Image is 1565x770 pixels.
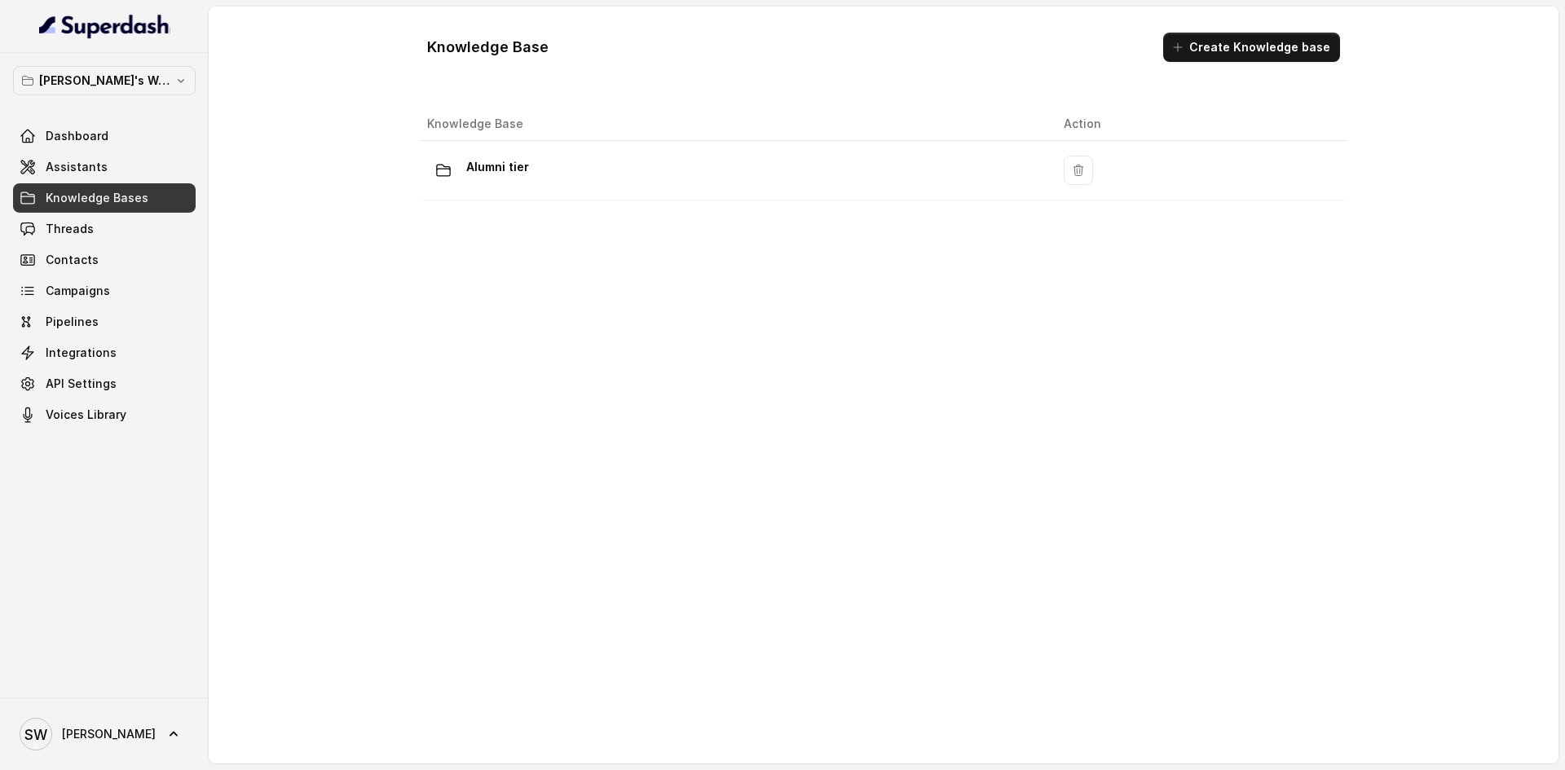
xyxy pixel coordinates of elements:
[46,190,148,206] span: Knowledge Bases
[46,376,117,392] span: API Settings
[1051,108,1347,141] th: Action
[13,66,196,95] button: [PERSON_NAME]'s Workspace
[46,407,126,423] span: Voices Library
[13,245,196,275] a: Contacts
[1163,33,1340,62] button: Create Knowledge base
[13,369,196,398] a: API Settings
[13,307,196,337] a: Pipelines
[13,711,196,757] a: [PERSON_NAME]
[46,128,108,144] span: Dashboard
[62,726,156,742] span: [PERSON_NAME]
[13,121,196,151] a: Dashboard
[46,314,99,330] span: Pipelines
[39,71,170,90] p: [PERSON_NAME]'s Workspace
[13,183,196,213] a: Knowledge Bases
[46,252,99,268] span: Contacts
[24,726,47,743] text: SW
[39,13,170,39] img: light.svg
[46,283,110,299] span: Campaigns
[13,338,196,367] a: Integrations
[427,34,549,60] h1: Knowledge Base
[421,108,1051,141] th: Knowledge Base
[13,400,196,429] a: Voices Library
[46,345,117,361] span: Integrations
[466,154,529,180] p: Alumni tier
[13,152,196,182] a: Assistants
[46,221,94,237] span: Threads
[13,276,196,306] a: Campaigns
[13,214,196,244] a: Threads
[46,159,108,175] span: Assistants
